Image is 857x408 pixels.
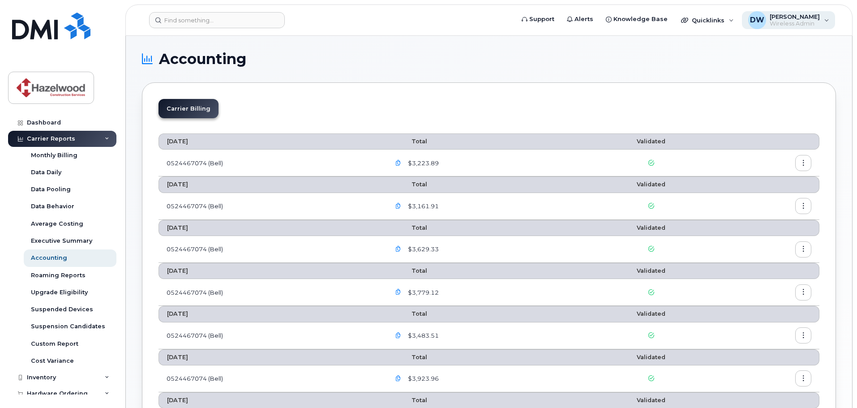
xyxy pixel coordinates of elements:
th: [DATE] [159,306,382,322]
th: [DATE] [159,220,382,236]
td: 0524467074 (Bell) [159,279,382,306]
th: [DATE] [159,176,382,193]
span: Accounting [159,52,246,66]
span: Total [390,354,427,361]
td: 0524467074 (Bell) [159,193,382,220]
span: $3,223.89 [406,159,439,167]
td: 0524467074 (Bell) [159,236,382,263]
span: Total [390,310,427,317]
span: Total [390,224,427,231]
th: [DATE] [159,263,382,279]
span: $3,161.91 [406,202,439,210]
th: Validated [582,306,720,322]
span: $3,629.33 [406,245,439,253]
td: 0524467074 (Bell) [159,150,382,176]
th: Validated [582,176,720,193]
span: Total [390,267,427,274]
td: 0524467074 (Bell) [159,365,382,392]
span: Total [390,397,427,404]
td: 0524467074 (Bell) [159,322,382,349]
span: $3,923.96 [406,374,439,383]
th: Validated [582,263,720,279]
th: [DATE] [159,133,382,150]
th: Validated [582,220,720,236]
th: Validated [582,349,720,365]
th: Validated [582,133,720,150]
span: $3,483.51 [406,331,439,340]
th: [DATE] [159,349,382,365]
span: Total [390,138,427,145]
span: Total [390,181,427,188]
span: $3,779.12 [406,288,439,297]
